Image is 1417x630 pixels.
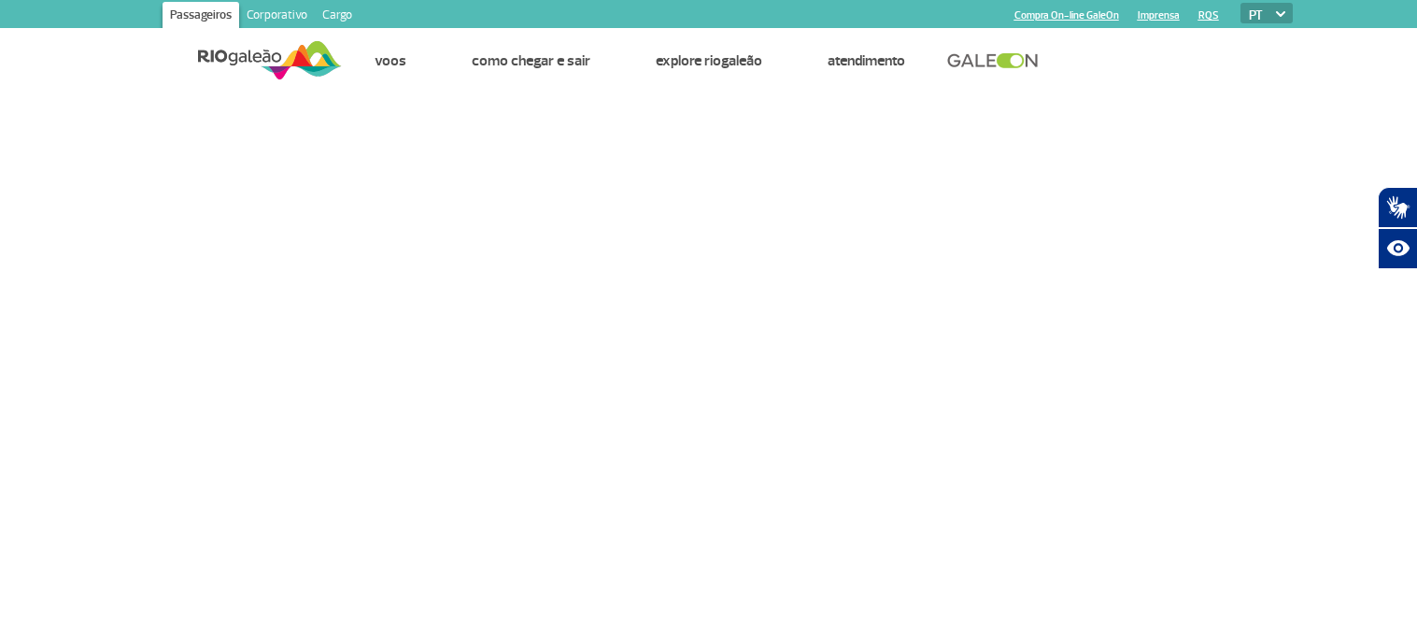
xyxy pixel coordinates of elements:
[375,51,406,70] a: Voos
[1378,187,1417,269] div: Plugin de acessibilidade da Hand Talk.
[828,51,905,70] a: Atendimento
[315,2,360,32] a: Cargo
[472,51,590,70] a: Como chegar e sair
[239,2,315,32] a: Corporativo
[1378,228,1417,269] button: Abrir recursos assistivos.
[1138,9,1180,21] a: Imprensa
[656,51,762,70] a: Explore RIOgaleão
[1014,9,1119,21] a: Compra On-line GaleOn
[1378,187,1417,228] button: Abrir tradutor de língua de sinais.
[1198,9,1219,21] a: RQS
[163,2,239,32] a: Passageiros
